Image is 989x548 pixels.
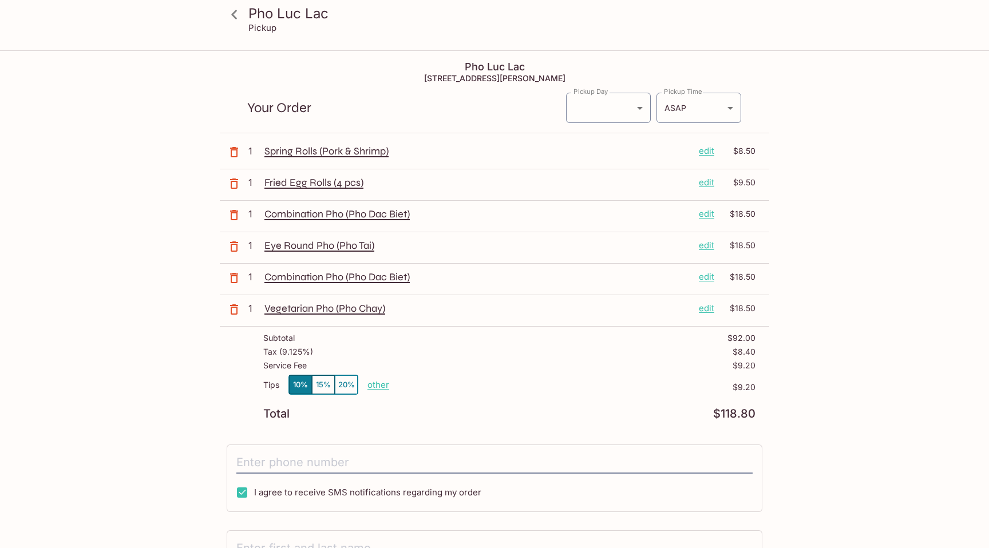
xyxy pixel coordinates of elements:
p: edit [699,145,714,157]
p: edit [699,239,714,252]
p: Subtotal [263,333,295,343]
div: ASAP [656,93,741,123]
button: 10% [289,375,312,394]
p: Your Order [247,102,565,113]
p: Total [263,408,290,419]
p: Vegetarian Pho (Pho Chay) [264,302,690,315]
p: edit [699,271,714,283]
p: $9.50 [721,176,755,189]
p: $18.50 [721,302,755,315]
h3: Pho Luc Lac [248,5,760,22]
label: Pickup Time [664,87,702,96]
p: Fried Egg Rolls (4 pcs) [264,176,690,189]
p: $9.20 [389,383,755,392]
label: Pickup Day [573,87,608,96]
p: 1 [248,208,260,220]
p: $18.50 [721,208,755,220]
p: $18.50 [721,239,755,252]
p: Combination Pho (Pho Dac Biet) [264,271,690,283]
p: 1 [248,145,260,157]
div: ​ [566,93,651,123]
p: 1 [248,239,260,252]
input: Enter phone number [236,452,753,474]
span: I agree to receive SMS notifications regarding my order [254,487,481,498]
p: Combination Pho (Pho Dac Biet) [264,208,690,220]
p: Spring Rolls (Pork & Shrimp) [264,145,690,157]
p: edit [699,302,714,315]
p: Tax ( 9.125% ) [263,347,313,356]
p: edit [699,208,714,220]
h5: [STREET_ADDRESS][PERSON_NAME] [220,73,769,83]
p: $18.50 [721,271,755,283]
p: $92.00 [727,333,755,343]
p: $118.80 [713,408,755,419]
h4: Pho Luc Lac [220,61,769,73]
p: edit [699,176,714,189]
button: other [367,379,389,390]
button: 20% [335,375,358,394]
p: Service Fee [263,361,307,370]
p: Eye Round Pho (Pho Tai) [264,239,690,252]
button: 15% [312,375,335,394]
p: 1 [248,271,260,283]
p: 1 [248,176,260,189]
p: Tips [263,380,279,390]
p: 1 [248,302,260,315]
p: Pickup [248,22,276,33]
p: $8.50 [721,145,755,157]
p: $8.40 [733,347,755,356]
p: $9.20 [733,361,755,370]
